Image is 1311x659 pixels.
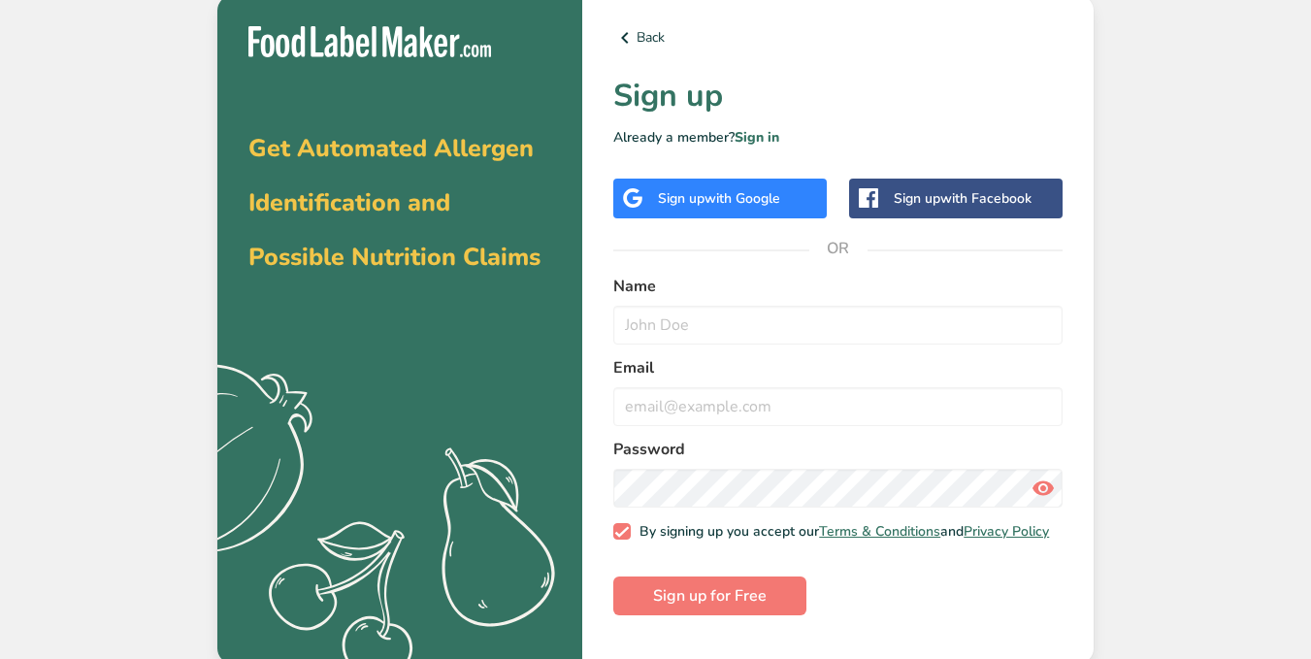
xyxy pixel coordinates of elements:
[613,73,1063,119] h1: Sign up
[819,522,940,541] a: Terms & Conditions
[248,132,541,274] span: Get Automated Allergen Identification and Possible Nutrition Claims
[735,128,779,147] a: Sign in
[613,127,1063,148] p: Already a member?
[613,306,1063,345] input: John Doe
[705,189,780,208] span: with Google
[631,523,1050,541] span: By signing up you accept our and
[940,189,1032,208] span: with Facebook
[248,26,491,58] img: Food Label Maker
[653,584,767,608] span: Sign up for Free
[613,387,1063,426] input: email@example.com
[613,26,1063,49] a: Back
[613,577,806,615] button: Sign up for Free
[613,356,1063,379] label: Email
[964,522,1049,541] a: Privacy Policy
[809,219,868,278] span: OR
[613,275,1063,298] label: Name
[894,188,1032,209] div: Sign up
[613,438,1063,461] label: Password
[658,188,780,209] div: Sign up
